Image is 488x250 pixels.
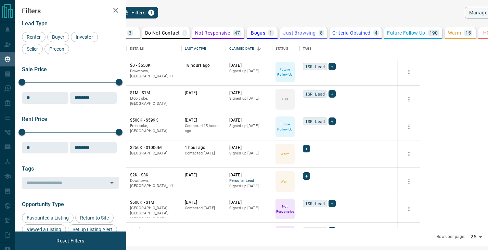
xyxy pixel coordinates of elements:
[185,39,206,58] div: Last Active
[305,173,308,179] span: +
[305,118,325,125] span: ISR Lead
[22,66,47,73] span: Sale Price
[226,39,272,58] div: Claimed Date
[303,145,310,152] div: +
[130,39,144,58] div: Details
[185,227,222,233] p: [DATE]
[320,30,323,35] p: 8
[130,63,178,68] p: $0 - $550K
[251,30,265,35] p: Bogus
[404,204,414,214] button: more
[331,200,333,207] span: +
[229,200,269,205] p: [DATE]
[305,200,325,207] span: ISR Lead
[130,68,178,79] p: Toronto
[130,151,178,156] p: [GEOGRAPHIC_DATA]
[130,96,178,107] p: Etobicoke, [GEOGRAPHIC_DATA]
[22,165,34,172] span: Tags
[185,123,222,134] p: Contacted 15 hours ago
[305,90,325,97] span: ISR Lead
[24,46,40,52] span: Seller
[185,205,222,211] p: Contacted [DATE]
[229,63,269,68] p: [DATE]
[465,30,471,35] p: 15
[229,205,269,211] p: Signed up [DATE]
[229,172,269,178] p: [DATE]
[78,215,111,221] span: Return to Site
[303,172,310,180] div: +
[229,39,254,58] div: Claimed Date
[22,32,46,42] div: Renter
[52,235,89,247] button: Reset Filters
[404,149,414,159] button: more
[185,90,222,96] p: [DATE]
[229,117,269,123] p: [DATE]
[181,39,226,58] div: Last Active
[468,232,484,242] div: 25
[275,39,288,58] div: Status
[448,30,461,35] p: Warm
[22,116,47,122] span: Rent Price
[329,117,336,125] div: +
[24,34,43,40] span: Renter
[229,96,269,101] p: Signed up [DATE]
[185,151,222,156] p: Contacted [DATE]
[119,7,158,18] button: Filters1
[44,44,69,54] div: Precon
[329,90,336,98] div: +
[22,20,48,27] span: Lead Type
[229,178,269,184] span: Personal Lead
[75,213,114,223] div: Return to Site
[404,176,414,187] button: more
[22,44,43,54] div: Seller
[195,30,230,35] p: Not Responsive
[185,172,222,178] p: [DATE]
[229,227,269,233] p: [DATE]
[305,227,325,234] span: ISR Lead
[331,118,333,125] span: +
[305,63,325,70] span: ISR Lead
[130,227,178,233] p: $0 - $840K
[130,178,178,189] p: Toronto
[130,90,178,96] p: $1M - $1M
[145,30,180,35] p: Do Not Contact
[229,145,269,151] p: [DATE]
[331,90,333,97] span: +
[229,90,269,96] p: [DATE]
[107,178,117,188] button: Open
[185,117,222,123] p: [DATE]
[281,151,290,157] p: Warm
[269,30,272,35] p: 1
[404,67,414,77] button: more
[331,227,333,234] span: +
[185,200,222,205] p: [DATE]
[22,224,66,235] div: Viewed a Listing
[185,145,222,151] p: 1 hour ago
[299,39,398,58] div: Tags
[47,46,67,52] span: Precon
[130,117,178,123] p: $500K - $599K
[47,32,69,42] div: Buyer
[229,151,269,156] p: Signed up [DATE]
[24,215,71,221] span: Favourited a Listing
[229,123,269,129] p: Signed up [DATE]
[185,63,222,68] p: 18 hours ago
[303,39,312,58] div: Tags
[229,184,269,189] p: Signed up [DATE]
[127,39,181,58] div: Details
[149,10,154,15] span: 1
[130,172,178,178] p: $2K - $3K
[73,34,95,40] span: Investor
[272,39,299,58] div: Status
[331,63,333,70] span: +
[129,30,131,35] p: 3
[404,94,414,104] button: more
[283,30,316,35] p: Just Browsing
[130,123,178,134] p: Etobicoke, [GEOGRAPHIC_DATA]
[375,30,377,35] p: 4
[184,30,185,35] p: -
[329,200,336,207] div: +
[130,200,178,205] p: $600K - $1M
[130,145,178,151] p: $250K - $1000M
[329,227,336,235] div: +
